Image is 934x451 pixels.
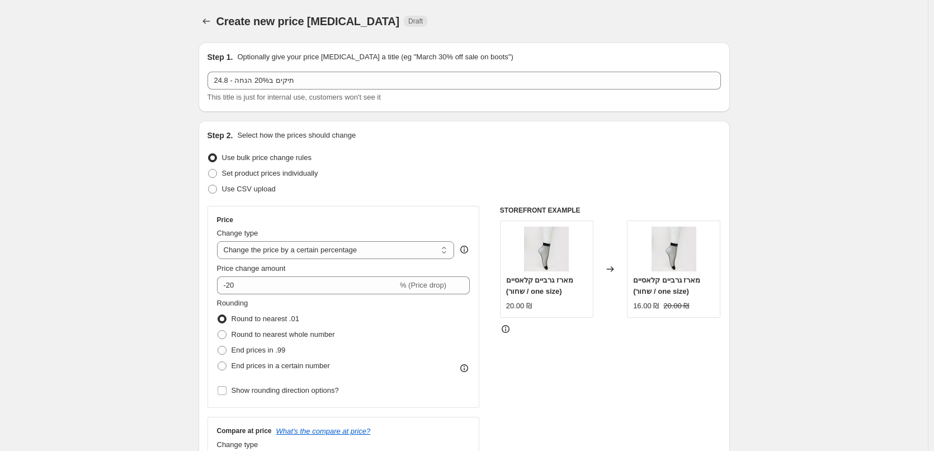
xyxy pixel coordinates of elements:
p: Select how the prices should change [237,130,356,141]
span: Use bulk price change rules [222,153,312,162]
h3: Price [217,215,233,224]
span: Round to nearest whole number [232,330,335,339]
button: What's the compare at price? [276,427,371,435]
span: Draft [408,17,423,26]
div: 16.00 ₪ [633,300,659,312]
span: Change type [217,229,258,237]
p: Optionally give your price [MEDICAL_DATA] a title (eg "March 30% off sale on boots") [237,51,513,63]
span: Price change amount [217,264,286,273]
span: Use CSV upload [222,185,276,193]
img: 14102016011_80x.jpg [524,227,569,271]
div: help [459,244,470,255]
span: % (Price drop) [400,281,446,289]
span: Create new price [MEDICAL_DATA] [216,15,400,27]
h3: Compare at price [217,426,272,435]
input: -15 [217,276,398,294]
img: 14102016011_80x.jpg [652,227,696,271]
span: Set product prices individually [222,169,318,177]
h2: Step 1. [207,51,233,63]
span: מארז גרביים קלאסיים (שחור / one size) [506,276,573,295]
span: Show rounding direction options? [232,386,339,394]
div: 20.00 ₪ [506,300,532,312]
span: Round to nearest .01 [232,314,299,323]
span: Rounding [217,299,248,307]
h6: STOREFRONT EXAMPLE [500,206,721,215]
span: This title is just for internal use, customers won't see it [207,93,381,101]
input: 30% off holiday sale [207,72,721,90]
span: Change type [217,440,258,449]
span: End prices in a certain number [232,361,330,370]
span: מארז גרביים קלאסיים (שחור / one size) [633,276,700,295]
button: Price change jobs [199,13,214,29]
span: End prices in .99 [232,346,286,354]
h2: Step 2. [207,130,233,141]
strike: 20.00 ₪ [663,300,689,312]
